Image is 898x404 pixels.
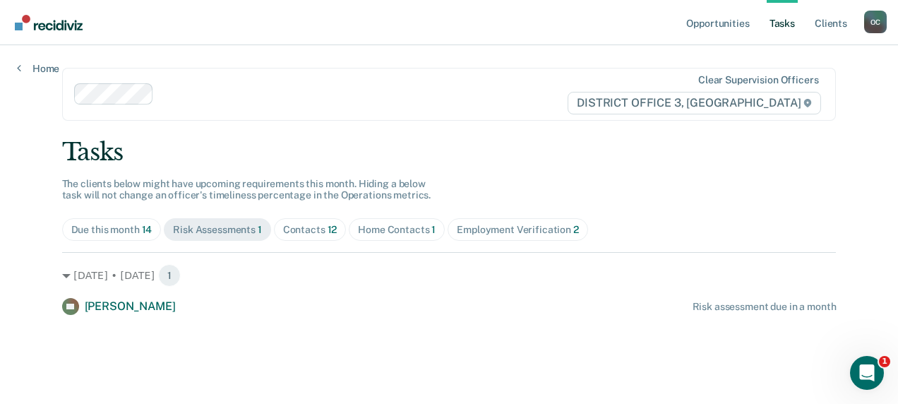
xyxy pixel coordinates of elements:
div: Risk assessment due in a month [693,301,837,313]
img: Recidiviz [15,15,83,30]
iframe: Intercom live chat [850,356,884,390]
div: Tasks [62,138,837,167]
span: 14 [142,224,152,235]
span: The clients below might have upcoming requirements this month. Hiding a below task will not chang... [62,178,431,201]
div: Home Contacts [358,224,436,236]
div: Due this month [71,224,152,236]
div: Risk Assessments [173,224,262,236]
a: Home [17,62,59,75]
div: O C [864,11,887,33]
span: [PERSON_NAME] [85,299,176,313]
span: DISTRICT OFFICE 3, [GEOGRAPHIC_DATA] [568,92,821,114]
span: 1 [158,264,181,287]
span: 2 [573,224,579,235]
span: 1 [431,224,436,235]
button: Profile dropdown button [864,11,887,33]
span: 1 [258,224,262,235]
span: 12 [328,224,337,235]
div: Employment Verification [457,224,579,236]
div: Clear supervision officers [698,74,818,86]
div: Contacts [283,224,337,236]
span: 1 [879,356,890,367]
div: [DATE] • [DATE] 1 [62,264,837,287]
